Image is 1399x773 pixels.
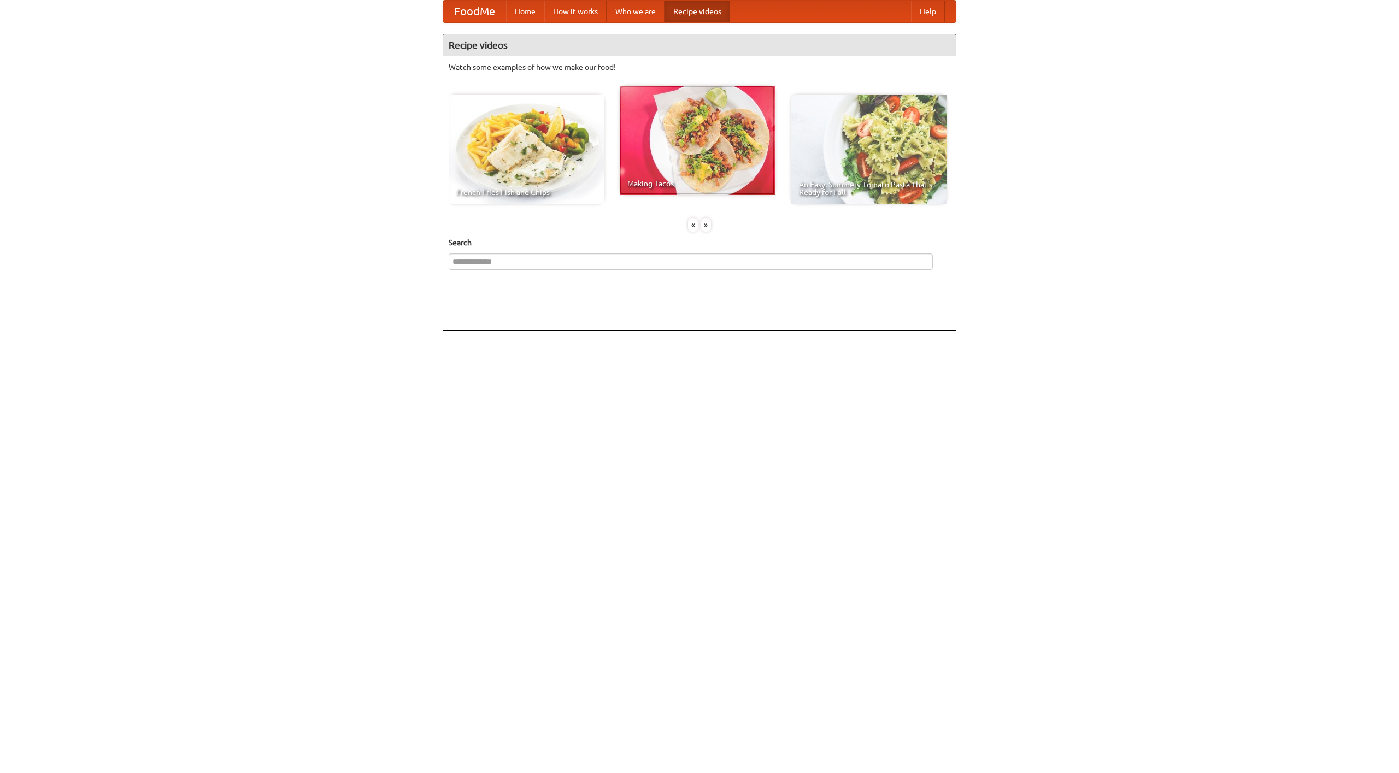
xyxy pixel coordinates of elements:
[627,180,767,187] span: Making Tacos
[607,1,665,22] a: Who we are
[701,218,711,232] div: »
[688,218,698,232] div: «
[506,1,544,22] a: Home
[443,1,506,22] a: FoodMe
[799,181,939,196] span: An Easy, Summery Tomato Pasta That's Ready for Fall
[456,188,596,196] span: French Fries Fish and Chips
[443,34,956,56] h4: Recipe videos
[449,237,950,248] h5: Search
[620,86,775,195] a: Making Tacos
[544,1,607,22] a: How it works
[791,95,947,204] a: An Easy, Summery Tomato Pasta That's Ready for Fall
[449,62,950,73] p: Watch some examples of how we make our food!
[449,95,604,204] a: French Fries Fish and Chips
[911,1,945,22] a: Help
[665,1,730,22] a: Recipe videos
